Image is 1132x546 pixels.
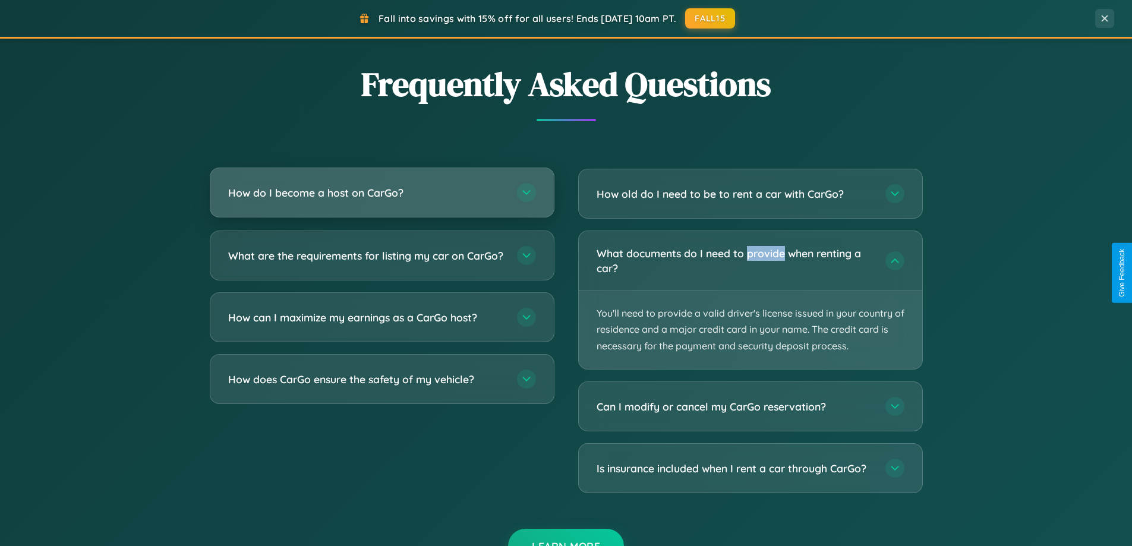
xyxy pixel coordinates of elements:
h3: Is insurance included when I rent a car through CarGo? [597,461,874,476]
button: FALL15 [685,8,735,29]
p: You'll need to provide a valid driver's license issued in your country of residence and a major c... [579,291,922,369]
h3: How old do I need to be to rent a car with CarGo? [597,187,874,201]
h3: What documents do I need to provide when renting a car? [597,246,874,275]
h2: Frequently Asked Questions [210,61,923,107]
span: Fall into savings with 15% off for all users! Ends [DATE] 10am PT. [379,12,676,24]
h3: How can I maximize my earnings as a CarGo host? [228,310,505,325]
div: Give Feedback [1118,249,1126,297]
h3: What are the requirements for listing my car on CarGo? [228,248,505,263]
h3: How do I become a host on CarGo? [228,185,505,200]
h3: Can I modify or cancel my CarGo reservation? [597,399,874,414]
h3: How does CarGo ensure the safety of my vehicle? [228,372,505,387]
